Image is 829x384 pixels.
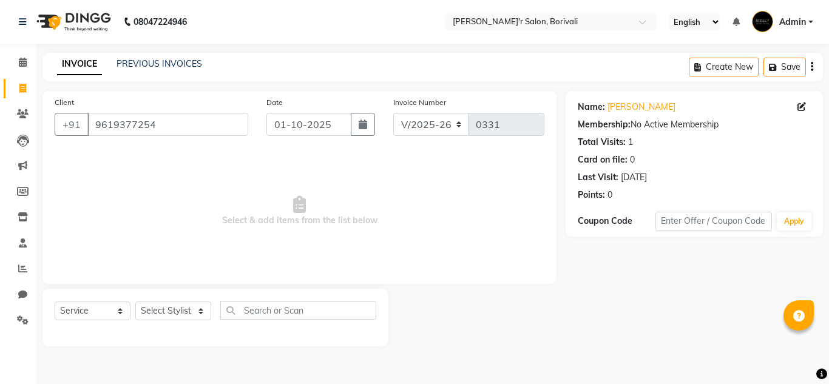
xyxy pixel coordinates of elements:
div: [DATE] [621,171,647,184]
input: Search or Scan [220,301,376,320]
div: 0 [607,189,612,201]
a: [PERSON_NAME] [607,101,675,113]
div: 0 [630,153,635,166]
img: logo [31,5,114,39]
button: +91 [55,113,89,136]
b: 08047224946 [134,5,187,39]
button: Save [763,58,806,76]
a: INVOICE [57,53,102,75]
label: Client [55,97,74,108]
span: Select & add items from the list below [55,150,544,272]
input: Search by Name/Mobile/Email/Code [87,113,248,136]
button: Apply [777,212,811,231]
div: Last Visit: [578,171,618,184]
label: Invoice Number [393,97,446,108]
div: Membership: [578,118,631,131]
div: Coupon Code [578,215,655,227]
span: Admin [779,16,806,29]
input: Enter Offer / Coupon Code [655,212,772,231]
iframe: chat widget [778,335,817,372]
div: No Active Membership [578,118,811,131]
div: 1 [628,136,633,149]
div: Name: [578,101,605,113]
label: Date [266,97,283,108]
div: Points: [578,189,605,201]
button: Create New [689,58,759,76]
a: PREVIOUS INVOICES [117,58,202,69]
div: Card on file: [578,153,628,166]
img: Admin [752,11,773,32]
div: Total Visits: [578,136,626,149]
